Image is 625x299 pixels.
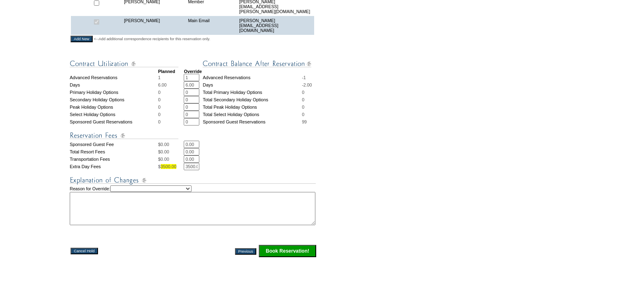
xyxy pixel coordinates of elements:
[203,74,302,81] td: Advanced Reservations
[302,90,304,95] span: 0
[203,59,311,69] img: Contract Balance After Reservation
[259,245,316,257] input: Click this button to finalize your reservation.
[302,82,312,87] span: -2.00
[161,164,177,169] span: 3500.00
[70,148,158,155] td: Total Resort Fees
[70,89,158,96] td: Primary Holiday Options
[186,16,237,35] td: Main Email
[70,163,158,170] td: Extra Day Fees
[203,111,302,118] td: Total Select Holiday Options
[158,163,184,170] td: $
[94,37,210,41] span: <--Add additional correspondence recipients for this reservation only.
[158,90,160,95] span: 0
[122,16,186,35] td: [PERSON_NAME]
[302,112,304,117] span: 0
[158,82,167,87] span: 6.00
[302,97,304,102] span: 0
[161,142,169,147] span: 0.00
[302,105,304,110] span: 0
[70,59,178,69] img: Contract Utilization
[70,96,158,103] td: Secondary Holiday Options
[70,155,158,163] td: Transportation Fees
[70,74,158,81] td: Advanced Reservations
[203,89,302,96] td: Total Primary Holiday Options
[161,149,169,154] span: 0.00
[302,75,306,80] span: -1
[70,130,178,141] img: Reservation Fees
[71,36,93,42] input: Add New
[158,69,175,74] strong: Planned
[203,81,302,89] td: Days
[71,248,98,254] input: Cancel Hold
[158,75,160,80] span: 1
[158,148,184,155] td: $
[158,105,160,110] span: 0
[70,81,158,89] td: Days
[237,16,314,35] td: [PERSON_NAME][EMAIL_ADDRESS][DOMAIN_NAME]
[203,118,302,126] td: Sponsored Guest Reservations
[158,97,160,102] span: 0
[158,141,184,148] td: $
[302,119,307,124] span: 99
[161,157,169,162] span: 0.00
[70,185,317,225] td: Reason for Override:
[203,103,302,111] td: Total Peak Holiday Options
[203,96,302,103] td: Total Secondary Holiday Options
[70,103,158,111] td: Peak Holiday Options
[70,118,158,126] td: Sponsored Guest Reservations
[70,111,158,118] td: Select Holiday Options
[235,248,256,255] input: Previous
[70,141,158,148] td: Sponsored Guest Fee
[158,155,184,163] td: $
[158,112,160,117] span: 0
[158,119,160,124] span: 0
[184,69,202,74] strong: Override
[70,175,316,185] img: Explanation of Changes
